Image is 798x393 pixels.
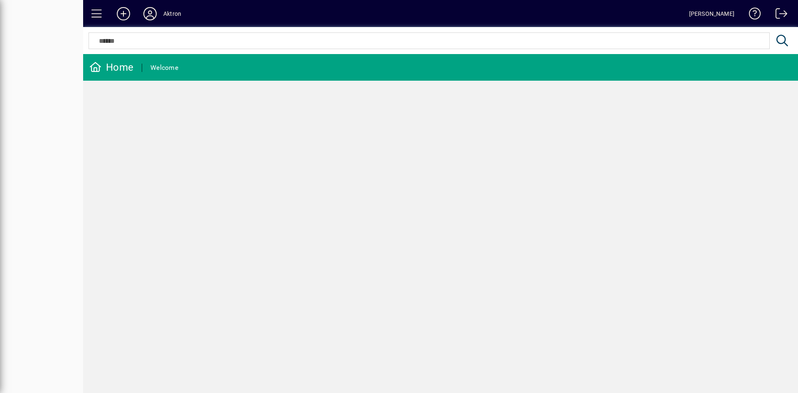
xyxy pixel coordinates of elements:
div: Welcome [150,61,178,74]
a: Knowledge Base [743,2,761,29]
a: Logout [769,2,788,29]
div: Home [89,61,133,74]
button: Profile [137,6,163,21]
div: Aktron [163,7,181,20]
div: [PERSON_NAME] [689,7,734,20]
button: Add [110,6,137,21]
